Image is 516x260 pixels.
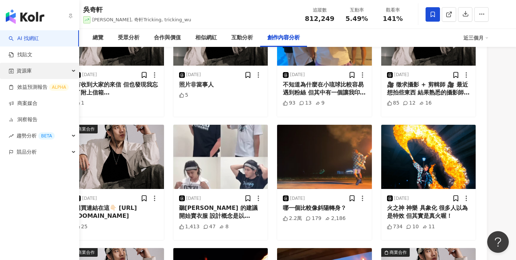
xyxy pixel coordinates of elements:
div: 🎥 徵求攝影 + 剪輯師 🎥 最近想拍些東西 結果熟悉的攝影師都沒空 希望可以在這找到更多優秀攝影師 也順便找一下剪輯師 內容包含： 🎬 劇情短片（動作/搞笑/故事） 📹 日常 vlog（輕鬆自... [387,81,470,97]
div: 11 [422,223,435,230]
a: 效益預測報告ALPHA [9,84,69,91]
div: 25 [75,223,88,230]
div: 5 [179,92,188,99]
a: 找貼文 [9,51,32,58]
div: [DATE] [82,195,97,202]
img: post-image [381,125,476,189]
div: 734 [387,223,403,230]
span: 5.49% [346,15,368,22]
div: 互動分析 [231,34,253,42]
div: 10 [406,223,419,230]
div: [DATE] [290,195,305,202]
span: rise [9,133,14,138]
div: 購買連結在這👇🏻 [URL][DOMAIN_NAME] [75,204,158,220]
div: 合作與價值 [154,34,181,42]
div: 受眾分析 [118,34,139,42]
div: 2,186 [325,215,346,222]
span: 812,249 [305,15,334,22]
div: 火之神 神樂 具象化 很多人以為是特效 但其實是真火喔！ [387,204,470,220]
span: 競品分析 [17,144,37,160]
div: 相似網紅 [195,34,217,42]
div: 有收到大家的來信 但也發現我忘了附上信箱 [EMAIL_ADDRESS][DOMAIN_NAME] 這幾天比較忙 大家踴躍報名 過幾天會來認真看 [75,81,158,97]
div: 創作內容分析 [267,34,300,42]
div: BETA [38,132,55,140]
div: 1,413 [179,223,200,230]
span: 資源庫 [17,63,32,79]
div: [DATE] [290,72,305,78]
a: 洞察報告 [9,116,37,123]
div: 近三個月 [463,32,489,44]
div: [DATE] [186,72,201,78]
div: [DATE] [394,72,409,78]
div: 13 [299,100,312,107]
div: [DATE] [394,195,409,202]
img: post-image [173,125,268,189]
div: 8 [219,223,228,230]
div: [DATE] [82,72,97,78]
img: logo [6,9,44,24]
div: 總覽 [93,34,103,42]
div: 93 [283,100,295,107]
div: post-image商業合作 [69,125,164,189]
img: post-image [69,125,164,189]
div: 哪一個比較像斜陽轉身？ [283,204,366,212]
div: 12 [403,100,415,107]
div: 9 [315,100,325,107]
div: 179 [306,215,321,222]
span: 141% [383,15,403,22]
div: 追蹤數 [305,6,334,14]
div: 商業合作 [77,249,95,256]
iframe: Help Scout Beacon - Open [487,231,509,253]
div: 互動率 [343,6,370,14]
div: 觀看率 [379,6,406,14]
div: 16 [419,100,432,107]
div: [DATE] [186,195,201,202]
div: 照片非當事人 [179,81,262,89]
div: 聽[PERSON_NAME] 的建議開始賣衣服 設計概念是以Tricking為主體 但又希望是運動或休閒都好穿好看 衣服上的人物剪影也是我本人喔 不知道會不會有人想買 就算不想買也可以留言給我點建議 [179,204,262,220]
div: 47 [203,223,216,230]
a: searchAI 找網紅 [9,35,39,42]
div: 1 [75,100,84,107]
div: 不知道為什麼在小琉球比較容易遇到粉絲 但其中有一個讓我印象深刻 他問我是奇軒嗎 我說對 結果他朋友問他我是誰 他回答 ：拍抖音的網紅（我猜應該是指TikTok) 我內心小驚訝 因為現在大多都是從... [283,81,366,97]
div: 2.2萬 [283,215,302,222]
span: [PERSON_NAME], 奇軒Tricking, tricking_wu [92,17,191,22]
div: 吳奇軒 [83,5,191,14]
div: 商業合作 [390,249,407,256]
div: 85 [387,100,400,107]
span: 趨勢分析 [17,128,55,144]
img: post-image [277,125,372,189]
a: 商案媒合 [9,100,37,107]
div: 商業合作 [77,125,95,133]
